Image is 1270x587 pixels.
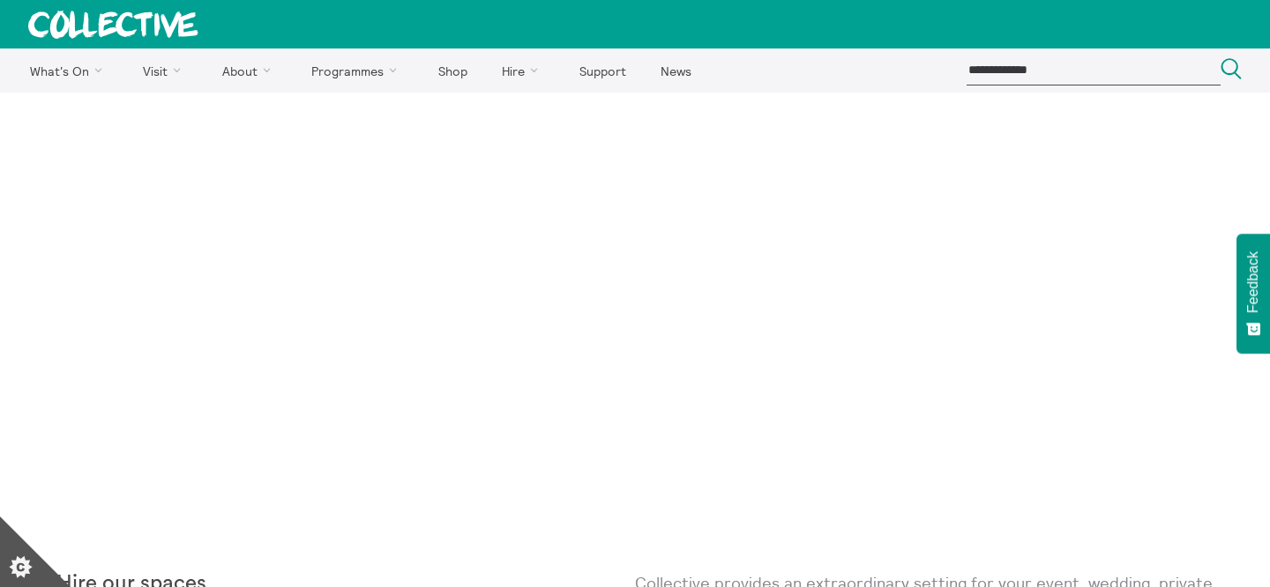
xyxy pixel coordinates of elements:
a: About [206,48,293,93]
span: Feedback [1245,251,1261,313]
a: Visit [128,48,204,93]
button: Feedback - Show survey [1236,234,1270,353]
a: Support [564,48,641,93]
a: Hire [487,48,561,93]
a: Shop [422,48,482,93]
a: Programmes [296,48,420,93]
a: News [645,48,706,93]
a: What's On [14,48,124,93]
